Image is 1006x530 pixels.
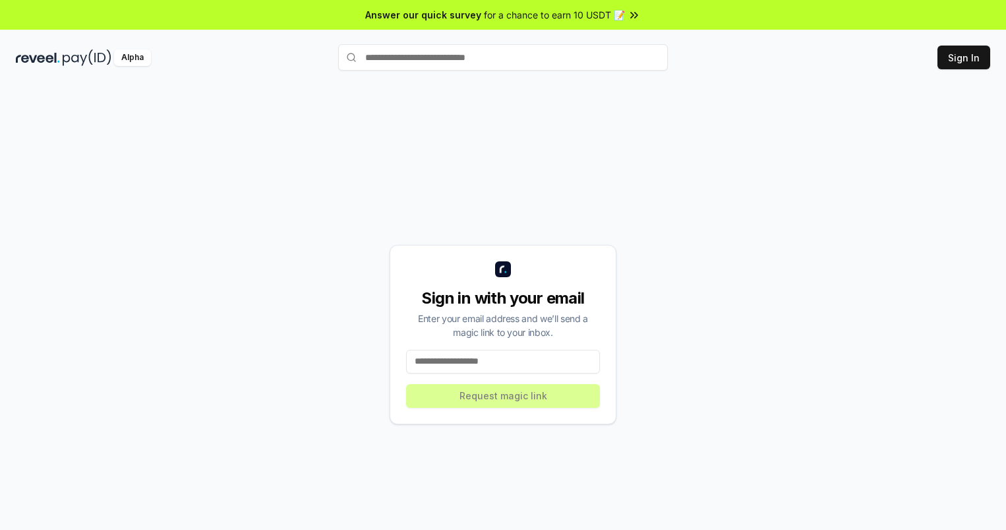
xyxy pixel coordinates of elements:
img: pay_id [63,50,111,66]
span: for a chance to earn 10 USDT 📝 [484,8,625,22]
span: Answer our quick survey [365,8,481,22]
img: logo_small [495,261,511,277]
div: Enter your email address and we’ll send a magic link to your inbox. [406,312,600,339]
div: Alpha [114,50,151,66]
div: Sign in with your email [406,288,600,309]
img: reveel_dark [16,50,60,66]
button: Sign In [937,46,990,69]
